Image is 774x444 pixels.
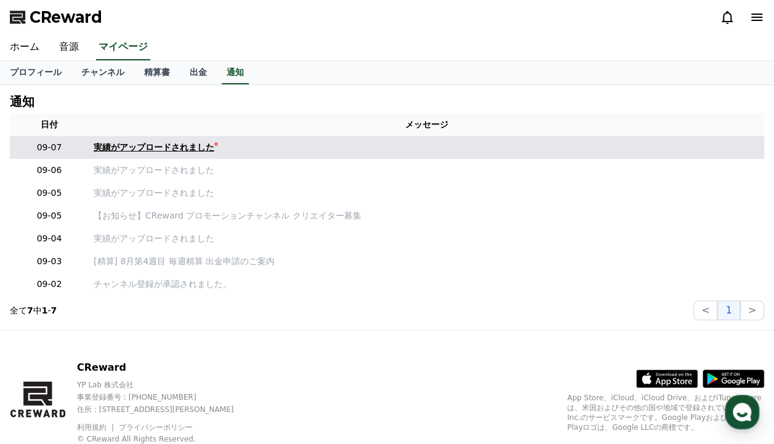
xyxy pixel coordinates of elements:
p: App Store、iCloud、iCloud Drive、およびiTunes Storeは、米国およびその他の国や地域で登録されているApple Inc.のサービスマークです。Google P... [567,393,764,432]
p: 09-07 [15,141,84,154]
th: メッセージ [89,113,764,136]
p: 09-06 [15,164,84,177]
strong: 1 [42,305,48,315]
p: YP Lab 株式会社 [77,380,255,390]
span: チャット [105,361,135,371]
h4: 通知 [10,95,34,108]
p: © CReward All Rights Reserved. [77,434,255,444]
a: 出金 [180,61,217,84]
a: ホーム [4,342,81,373]
span: 設定 [190,360,205,370]
a: 精算書 [134,61,180,84]
button: 1 [717,301,740,320]
p: 09-02 [15,278,84,291]
button: > [740,301,764,320]
div: 実績がアップロードされました [94,141,214,154]
span: CReward [30,7,102,27]
a: [精算] 8月第4週目 毎週精算 出金申請のご案内 [94,255,759,268]
a: 音源 [49,34,89,60]
a: 実績がアップロードされました [94,164,759,177]
p: CReward [77,360,255,375]
a: 実績がアップロードされました [94,187,759,200]
a: チャンネル [71,61,134,84]
strong: 7 [51,305,57,315]
p: 住所 : [STREET_ADDRESS][PERSON_NAME] [77,405,255,414]
p: 09-05 [15,209,84,222]
strong: 7 [27,305,33,315]
p: 09-03 [15,255,84,268]
a: 実績がアップロードされました [94,232,759,245]
span: ホーム [31,360,54,370]
a: 設定 [159,342,236,373]
button: < [693,301,717,320]
a: 通知 [222,61,249,84]
p: 09-04 [15,232,84,245]
a: 利用規約 [77,423,116,432]
a: 実績がアップロードされました [94,141,759,154]
a: チャット [81,342,159,373]
a: CReward [10,7,102,27]
p: 09-05 [15,187,84,200]
a: マイページ [96,34,150,60]
th: 日付 [10,113,89,136]
p: チャンネル登録が承認されました。 [94,278,759,291]
p: 全て 中 - [10,304,57,317]
p: 事業登録番号 : [PHONE_NUMBER] [77,392,255,402]
a: 【お知らせ】CReward プロモーションチャンネル クリエイター募集 [94,209,759,222]
a: プライバシーポリシー [119,423,193,432]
